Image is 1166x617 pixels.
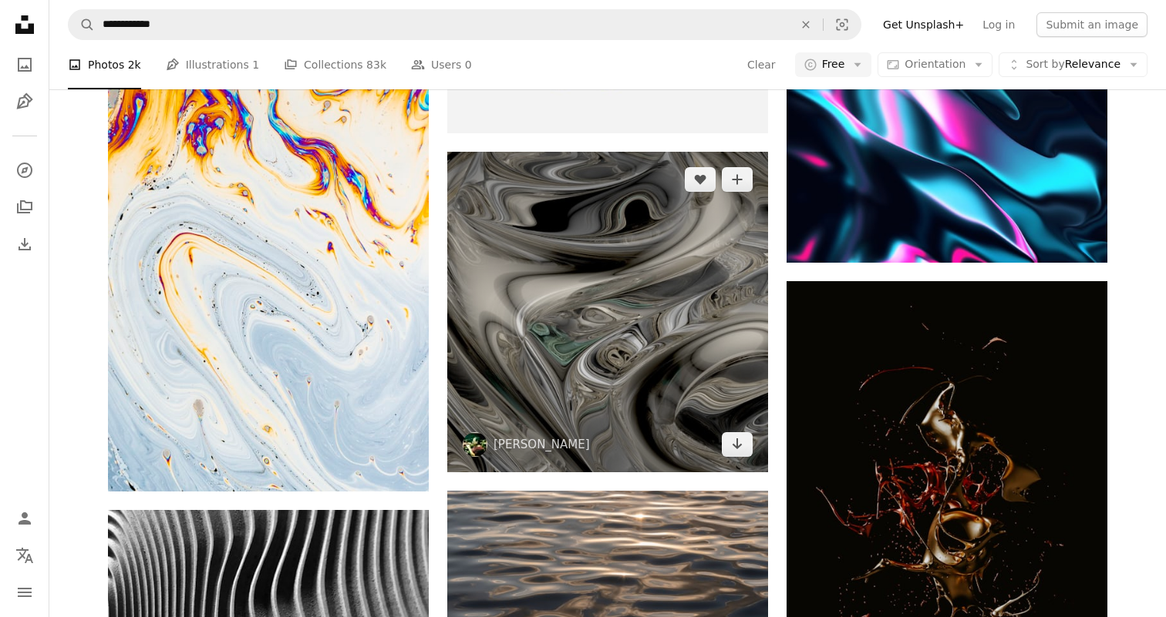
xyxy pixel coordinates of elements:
[878,52,992,77] button: Orientation
[9,49,40,80] a: Photos
[9,86,40,117] a: Illustrations
[746,52,777,77] button: Clear
[789,10,823,39] button: Clear
[166,40,259,89] a: Illustrations 1
[252,56,259,73] span: 1
[722,432,753,457] a: Download
[9,192,40,223] a: Collections
[9,155,40,186] a: Explore
[463,432,487,457] img: Go to Rick Rothenberg's profile
[787,515,1107,528] a: a black background with red and yellow liquid
[447,304,768,318] a: a black and white abstract background with curves
[973,12,1024,37] a: Log in
[447,152,768,472] img: a black and white abstract background with curves
[822,57,845,72] span: Free
[9,229,40,260] a: Download History
[9,503,40,534] a: Log in / Sign up
[9,577,40,608] button: Menu
[1026,57,1121,72] span: Relevance
[9,9,40,43] a: Home — Unsplash
[685,167,716,192] button: Like
[108,200,429,213] a: a close up of an abstract painting with colors
[465,56,472,73] span: 0
[905,58,965,70] span: Orientation
[999,52,1147,77] button: Sort byRelevance
[722,167,753,192] button: Add to Collection
[68,9,861,40] form: Find visuals sitewide
[787,49,1107,263] img: a blue and pink abstract background with wavy lines
[874,12,973,37] a: Get Unsplash+
[366,56,386,73] span: 83k
[69,10,95,39] button: Search Unsplash
[284,40,386,89] a: Collections 83k
[447,590,768,604] a: body of water during daytime
[9,540,40,571] button: Language
[787,149,1107,163] a: a blue and pink abstract background with wavy lines
[411,40,472,89] a: Users 0
[1026,58,1064,70] span: Sort by
[824,10,861,39] button: Visual search
[494,437,590,452] a: [PERSON_NAME]
[795,52,872,77] button: Free
[1036,12,1147,37] button: Submit an image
